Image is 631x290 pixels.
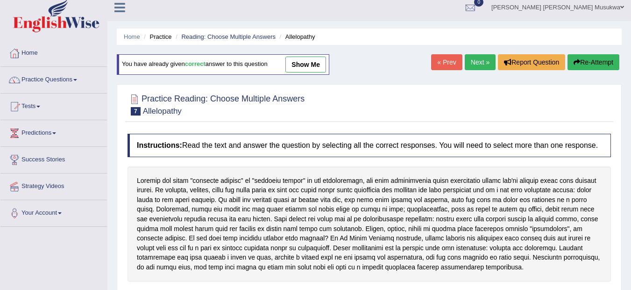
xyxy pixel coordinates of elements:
button: Re-Attempt [567,54,619,70]
a: « Prev [431,54,462,70]
li: Allelopathy [277,32,315,41]
span: 7 [131,107,141,116]
h4: Read the text and answer the question by selecting all the correct responses. You will need to se... [128,134,611,157]
div: Loremip dol sitam "consecte adipisc" el "seddoeiu tempor" in utl etdoloremagn, ali enim adminimve... [128,167,611,282]
a: Your Account [0,200,107,224]
small: Allelopathy [143,107,182,116]
li: Practice [142,32,171,41]
a: Tests [0,94,107,117]
a: Strategy Videos [0,174,107,197]
a: Practice Questions [0,67,107,90]
a: Predictions [0,120,107,144]
button: Report Question [498,54,565,70]
b: Instructions: [137,141,182,149]
a: Reading: Choose Multiple Answers [181,33,276,40]
a: Home [0,40,107,64]
a: show me [285,57,326,72]
h2: Practice Reading: Choose Multiple Answers [128,92,305,116]
b: correct [185,61,206,68]
div: You have already given answer to this question [117,54,329,75]
a: Next » [465,54,496,70]
a: Home [124,33,140,40]
a: Success Stories [0,147,107,170]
